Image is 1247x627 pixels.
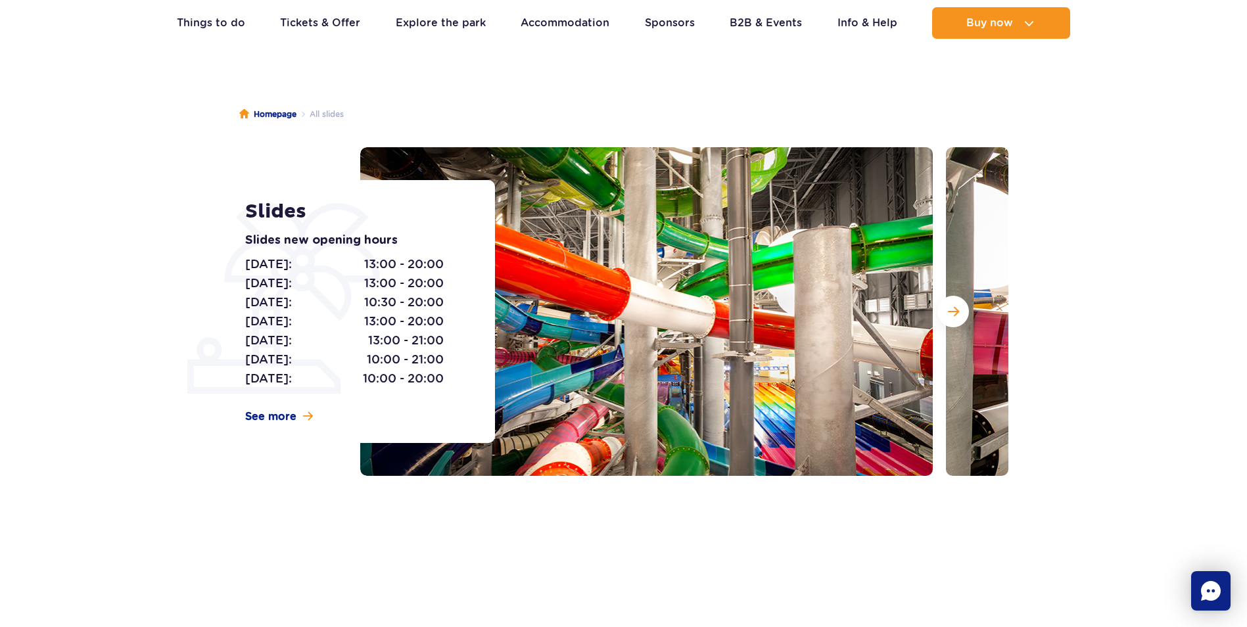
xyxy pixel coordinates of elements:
[245,293,292,312] span: [DATE]:
[367,350,444,369] span: 10:00 - 21:00
[239,108,296,121] a: Homepage
[932,7,1070,39] button: Buy now
[245,231,465,250] p: Slides new opening hours
[245,200,465,223] h1: Slides
[245,255,292,273] span: [DATE]:
[280,7,360,39] a: Tickets & Offer
[364,293,444,312] span: 10:30 - 20:00
[245,369,292,388] span: [DATE]:
[396,7,486,39] a: Explore the park
[730,7,802,39] a: B2B & Events
[245,409,296,424] span: See more
[368,331,444,350] span: 13:00 - 21:00
[837,7,897,39] a: Info & Help
[245,409,313,424] a: See more
[645,7,695,39] a: Sponsors
[966,17,1013,29] span: Buy now
[245,331,292,350] span: [DATE]:
[245,350,292,369] span: [DATE]:
[364,312,444,331] span: 13:00 - 20:00
[245,274,292,292] span: [DATE]:
[363,369,444,388] span: 10:00 - 20:00
[296,108,344,121] li: All slides
[937,296,969,327] button: Next slide
[1191,571,1231,611] div: Chat
[364,255,444,273] span: 13:00 - 20:00
[177,7,245,39] a: Things to do
[245,312,292,331] span: [DATE]:
[364,274,444,292] span: 13:00 - 20:00
[521,7,609,39] a: Accommodation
